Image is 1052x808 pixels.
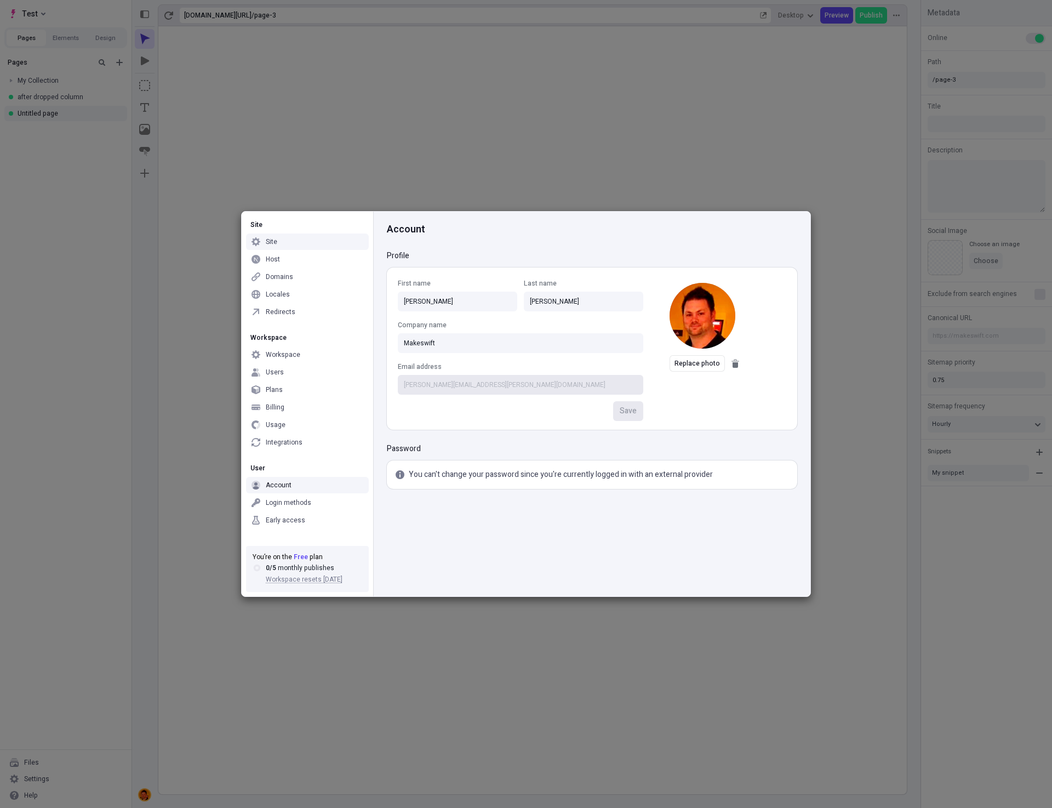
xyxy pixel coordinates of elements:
[524,292,643,311] input: Last name
[246,220,369,229] div: Site
[266,498,311,507] div: Login methods
[613,401,643,421] button: Save
[266,403,284,412] div: Billing
[620,405,637,417] span: Save
[294,552,308,562] span: Free
[266,563,276,573] span: 0 / 5
[387,443,797,455] div: Password
[396,469,713,481] span: You can't change your password since you're currently logged in with an external provider
[266,237,277,246] div: Site
[266,481,291,490] div: Account
[266,368,284,377] div: Users
[266,385,283,394] div: Plans
[266,438,302,447] div: Integrations
[253,553,362,561] div: You’re on the plan
[266,308,295,316] div: Redirects
[278,563,334,573] span: monthly publishes
[398,362,442,372] span: Email address
[266,420,285,429] div: Usage
[670,283,735,349] img: Avatar
[266,574,342,584] span: Workspace resets [DATE]
[266,290,290,299] div: Locales
[266,255,280,264] div: Host
[398,292,517,311] input: First name
[398,320,447,330] span: Company name
[398,375,643,395] input: Email address
[524,278,557,288] span: Last name
[387,250,797,262] div: Profile
[266,272,293,281] div: Domains
[246,333,369,342] div: Workspace
[266,350,300,359] div: Workspace
[670,355,725,372] button: Replace photo
[674,359,720,368] span: Replace photo
[266,516,305,525] div: Early access
[387,212,797,250] div: Account
[398,333,643,353] input: Company name
[398,278,431,288] span: First name
[246,464,369,473] div: User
